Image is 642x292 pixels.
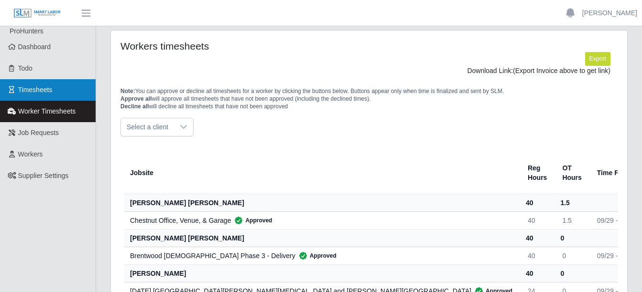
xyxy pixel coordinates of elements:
[120,95,152,102] span: Approve all
[120,88,135,94] span: Note:
[520,211,555,229] td: 40
[18,107,76,115] span: Worker Timesheets
[13,8,61,19] img: SLM Logo
[555,211,589,229] td: 1.5
[520,264,555,282] th: 40
[555,247,589,264] td: 0
[130,216,512,225] div: Chestnut Office, Venue, & Garage
[124,264,520,282] th: [PERSON_NAME]
[18,64,33,72] span: Todo
[18,129,59,136] span: Job Requests
[520,229,555,247] th: 40
[18,43,51,51] span: Dashboard
[124,229,520,247] th: [PERSON_NAME] [PERSON_NAME]
[18,86,53,94] span: Timesheets
[124,194,520,211] th: [PERSON_NAME] [PERSON_NAME]
[513,67,610,74] span: (Export Invoice above to get link)
[18,172,69,179] span: Supplier Settings
[555,194,589,211] th: 1.5
[120,103,149,110] span: Decline all
[520,152,555,194] th: Reg Hours
[130,251,512,261] div: Brentwood [DEMOGRAPHIC_DATA] Phase 3 - Delivery
[585,52,610,65] button: Export
[120,40,319,52] h4: Workers timesheets
[124,152,520,194] th: Jobsite
[555,229,589,247] th: 0
[18,150,43,158] span: Workers
[120,87,618,110] p: You can approve or decline all timesheets for a worker by clicking the buttons below. Buttons app...
[231,216,272,225] span: Approved
[582,8,637,18] a: [PERSON_NAME]
[520,247,555,264] td: 40
[128,66,610,76] div: Download Link:
[555,152,589,194] th: OT Hours
[121,118,174,136] span: Select a client
[295,251,337,261] span: Approved
[555,264,589,282] th: 0
[520,194,555,211] th: 40
[10,27,44,35] span: ProHunters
